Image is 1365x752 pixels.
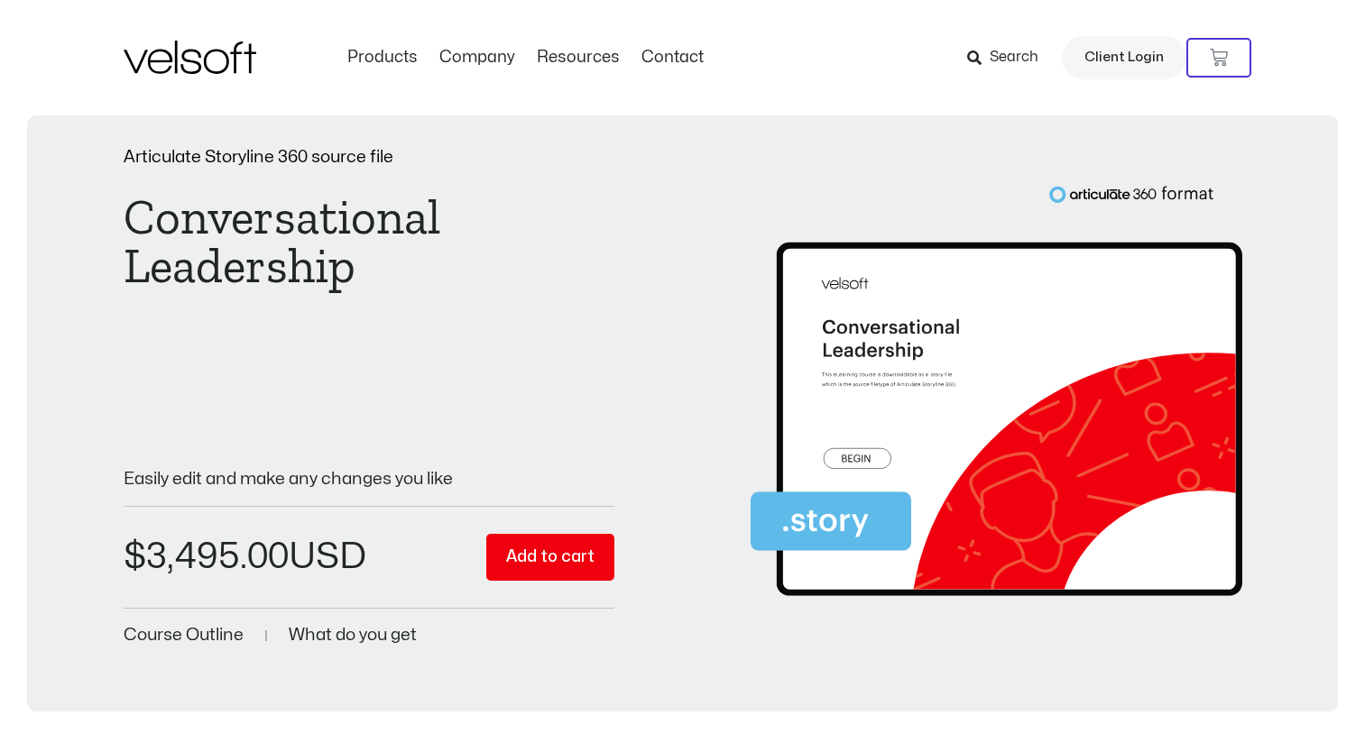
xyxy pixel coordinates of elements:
nav: Menu [337,48,715,68]
a: Course Outline [124,627,244,644]
bdi: 3,495.00 [124,539,289,574]
span: Search [990,46,1038,69]
p: Easily edit and make any changes you like [124,471,614,488]
a: ProductsMenu Toggle [337,48,429,68]
img: Velsoft Training Materials [124,41,256,74]
span: Client Login [1084,46,1164,69]
a: Client Login [1062,36,1186,79]
button: Add to cart [486,534,614,582]
img: Second Product Image [751,185,1241,612]
a: ContactMenu Toggle [631,48,715,68]
span: $ [124,539,146,574]
a: ResourcesMenu Toggle [526,48,631,68]
a: Search [967,42,1051,73]
a: CompanyMenu Toggle [429,48,526,68]
p: Articulate Storyline 360 source file [124,149,614,166]
h1: Conversational Leadership [124,193,614,290]
a: What do you get [289,627,417,644]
